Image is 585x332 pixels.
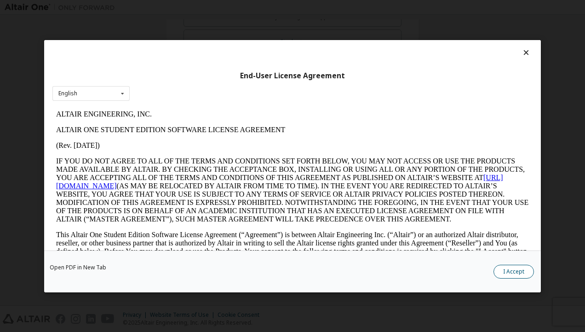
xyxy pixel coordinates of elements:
[4,67,451,83] a: [URL][DOMAIN_NAME]
[4,35,476,43] p: (Rev. [DATE])
[50,264,106,270] a: Open PDF in New Tab
[52,71,533,80] div: End-User License Agreement
[58,91,77,96] div: English
[4,124,476,157] p: This Altair One Student Edition Software License Agreement (“Agreement”) is between Altair Engine...
[493,264,534,278] button: I Accept
[4,4,476,12] p: ALTAIR ENGINEERING, INC.
[4,19,476,28] p: ALTAIR ONE STUDENT EDITION SOFTWARE LICENSE AGREEMENT
[4,51,476,117] p: IF YOU DO NOT AGREE TO ALL OF THE TERMS AND CONDITIONS SET FORTH BELOW, YOU MAY NOT ACCESS OR USE...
